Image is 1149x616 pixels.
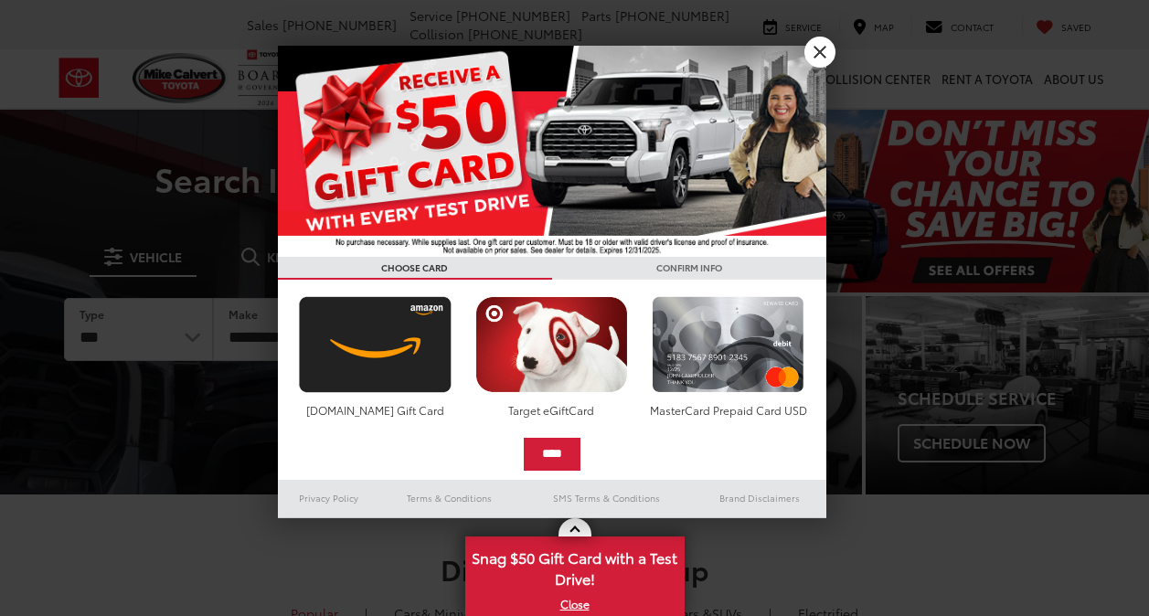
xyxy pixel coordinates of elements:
[471,296,633,393] img: targetcard.png
[379,487,519,509] a: Terms & Conditions
[278,257,552,280] h3: CHOOSE CARD
[647,402,809,418] div: MasterCard Prepaid Card USD
[278,487,380,509] a: Privacy Policy
[467,538,683,594] span: Snag $50 Gift Card with a Test Drive!
[647,296,809,393] img: mastercard.png
[693,487,826,509] a: Brand Disclaimers
[520,487,693,509] a: SMS Terms & Conditions
[552,257,826,280] h3: CONFIRM INFO
[278,46,826,257] img: 55838_top_625864.jpg
[294,402,456,418] div: [DOMAIN_NAME] Gift Card
[471,402,633,418] div: Target eGiftCard
[294,296,456,393] img: amazoncard.png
